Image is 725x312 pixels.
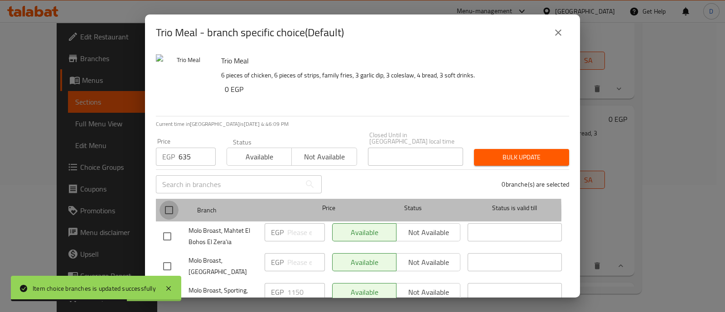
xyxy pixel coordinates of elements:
span: Status is valid till [468,202,562,214]
input: Please enter price [287,253,325,271]
button: Bulk update [474,149,569,166]
input: Search in branches [156,175,301,193]
input: Please enter price [287,223,325,241]
p: 0 branche(s) are selected [502,180,569,189]
span: Price [299,202,359,214]
input: Please enter price [179,148,216,166]
h2: Trio Meal - branch specific choice(Default) [156,25,344,40]
img: Trio Meal [156,54,214,112]
button: Available [227,148,292,166]
h6: 0 EGP [225,83,562,96]
div: Item choice branches is updated successfully [33,283,156,293]
input: Please enter price [287,283,325,301]
span: Not available [295,150,353,163]
span: Status [366,202,460,214]
p: EGP [271,257,284,268]
p: EGP [162,151,175,162]
button: Not available [291,148,357,166]
span: Molo Broast, Mahtet El Bohos El Zera'ia [188,225,257,248]
p: Current time in [GEOGRAPHIC_DATA] is [DATE] 4:46:09 PM [156,120,569,128]
button: close [547,22,569,43]
p: EGP [271,227,284,238]
span: Molo Broast, Sporting, Cleopatra [188,285,257,307]
p: EGP [271,287,284,298]
span: Available [231,150,288,163]
h6: Trio Meal [221,54,562,67]
span: Bulk update [481,152,562,163]
p: 6 pieces of chicken, 6 pieces of strips, family fries, 3 garlic dip, 3 coleslaw, 4 bread, 3 soft ... [221,70,562,81]
span: Molo Broast, [GEOGRAPHIC_DATA] [188,255,257,278]
span: Branch [197,205,291,216]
